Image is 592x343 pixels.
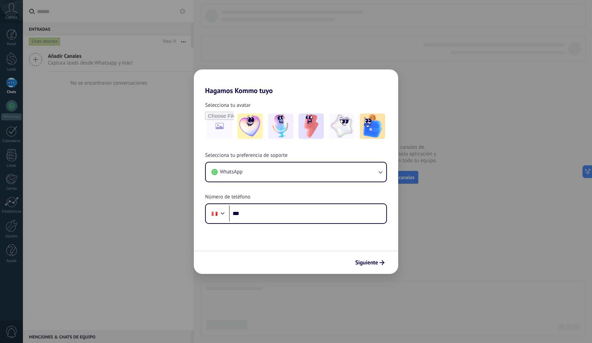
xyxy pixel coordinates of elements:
h2: Hagamos Kommo tuyo [194,69,398,95]
div: Peru: + 51 [208,206,221,221]
span: Selecciona tu avatar [205,102,251,109]
img: -2.jpeg [268,114,294,139]
span: Selecciona tu preferencia de soporte [205,152,288,159]
img: -4.jpeg [329,114,354,139]
span: Número de teléfono [205,194,250,201]
img: -5.jpeg [360,114,385,139]
img: -3.jpeg [298,114,324,139]
img: -1.jpeg [238,114,263,139]
button: Siguiente [352,257,388,269]
span: WhatsApp [220,169,242,176]
span: Siguiente [355,260,378,265]
button: WhatsApp [206,163,386,182]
